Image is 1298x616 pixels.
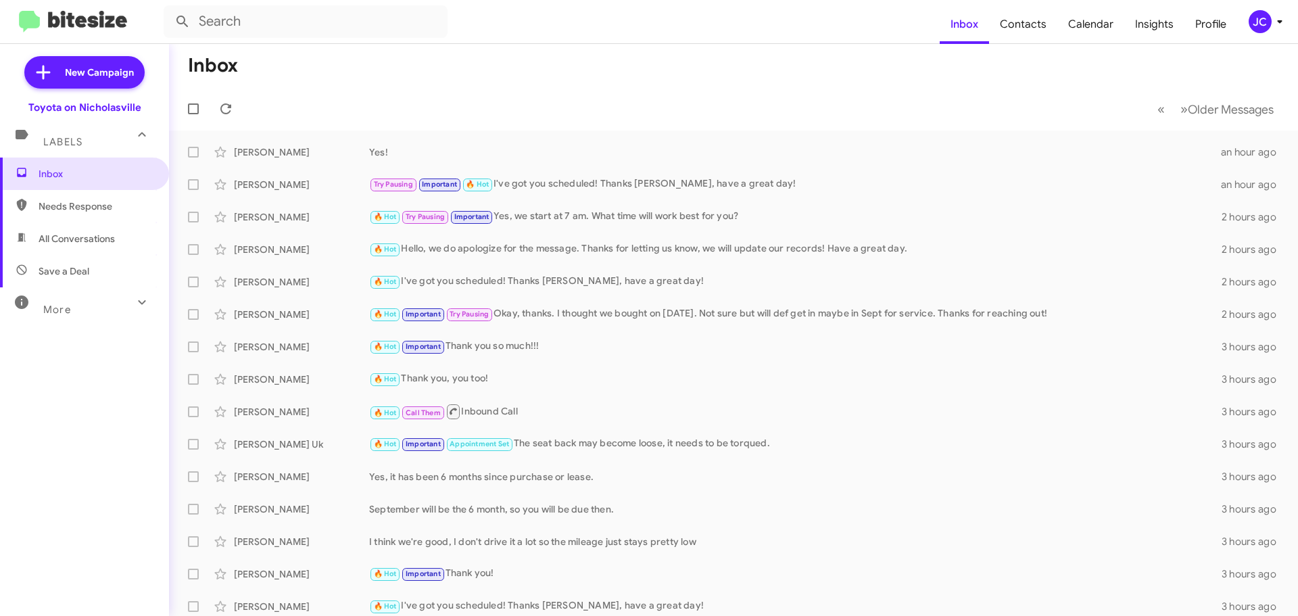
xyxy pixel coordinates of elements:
button: Next [1172,95,1282,123]
span: Important [406,342,441,351]
div: 2 hours ago [1222,308,1287,321]
div: [PERSON_NAME] [234,145,369,159]
div: Toyota on Nicholasville [28,101,141,114]
span: More [43,304,71,316]
div: 3 hours ago [1222,437,1287,451]
span: 🔥 Hot [374,440,397,448]
div: The seat back may become loose, it needs to be torqued. [369,436,1222,452]
div: I've got you scheduled! Thanks [PERSON_NAME], have a great day! [369,598,1222,614]
div: Yes, it has been 6 months since purchase or lease. [369,470,1222,483]
div: Yes, we start at 7 am. What time will work best for you? [369,209,1222,224]
div: [PERSON_NAME] [234,275,369,289]
span: 🔥 Hot [374,602,397,611]
div: [PERSON_NAME] [234,243,369,256]
span: Older Messages [1188,102,1274,117]
div: Hello, we do apologize for the message. Thanks for letting us know, we will update our records! H... [369,241,1222,257]
div: JC [1249,10,1272,33]
span: 🔥 Hot [466,180,489,189]
div: 3 hours ago [1222,502,1287,516]
span: Important [406,440,441,448]
span: 🔥 Hot [374,375,397,383]
h1: Inbox [188,55,238,76]
div: [PERSON_NAME] Uk [234,437,369,451]
div: [PERSON_NAME] [234,340,369,354]
div: [PERSON_NAME] [234,567,369,581]
div: [PERSON_NAME] [234,210,369,224]
span: Appointment Set [450,440,509,448]
nav: Page navigation example [1150,95,1282,123]
span: New Campaign [65,66,134,79]
span: « [1157,101,1165,118]
span: Call Them [406,408,441,417]
div: an hour ago [1221,178,1287,191]
span: Important [454,212,489,221]
a: Contacts [989,5,1057,44]
span: Inbox [39,167,153,181]
span: Important [406,310,441,318]
span: 🔥 Hot [374,310,397,318]
div: Thank you, you too! [369,371,1222,387]
div: [PERSON_NAME] [234,470,369,483]
a: Calendar [1057,5,1124,44]
div: 3 hours ago [1222,340,1287,354]
div: Okay, thanks. I thought we bought on [DATE]. Not sure but will def get in maybe in Sept for servi... [369,306,1222,322]
div: [PERSON_NAME] [234,308,369,321]
div: [PERSON_NAME] [234,600,369,613]
div: Inbound Call [369,403,1222,420]
span: 🔥 Hot [374,569,397,578]
div: 2 hours ago [1222,210,1287,224]
div: 3 hours ago [1222,567,1287,581]
div: 3 hours ago [1222,470,1287,483]
a: New Campaign [24,56,145,89]
div: 2 hours ago [1222,243,1287,256]
div: an hour ago [1221,145,1287,159]
a: Profile [1184,5,1237,44]
div: I've got you scheduled! Thanks [PERSON_NAME], have a great day! [369,274,1222,289]
div: [PERSON_NAME] [234,502,369,516]
div: [PERSON_NAME] [234,535,369,548]
div: September will be the 6 month, so you will be due then. [369,502,1222,516]
span: 🔥 Hot [374,245,397,254]
span: Labels [43,136,82,148]
div: I've got you scheduled! Thanks [PERSON_NAME], have a great day! [369,176,1221,192]
div: 3 hours ago [1222,535,1287,548]
span: Try Pausing [450,310,489,318]
a: Inbox [940,5,989,44]
div: I think we're good, I don't drive it a lot so the mileage just stays pretty low [369,535,1222,548]
span: Try Pausing [406,212,445,221]
span: 🔥 Hot [374,212,397,221]
div: [PERSON_NAME] [234,178,369,191]
span: Important [422,180,457,189]
button: JC [1237,10,1283,33]
span: » [1180,101,1188,118]
div: 3 hours ago [1222,405,1287,419]
div: [PERSON_NAME] [234,373,369,386]
a: Insights [1124,5,1184,44]
div: 2 hours ago [1222,275,1287,289]
span: 🔥 Hot [374,408,397,417]
input: Search [164,5,448,38]
button: Previous [1149,95,1173,123]
div: Thank you! [369,566,1222,582]
span: Try Pausing [374,180,413,189]
span: 🔥 Hot [374,342,397,351]
div: 3 hours ago [1222,600,1287,613]
div: 3 hours ago [1222,373,1287,386]
span: All Conversations [39,232,115,245]
span: 🔥 Hot [374,277,397,286]
div: [PERSON_NAME] [234,405,369,419]
span: Important [406,569,441,578]
span: Save a Deal [39,264,89,278]
div: Thank you so much!!! [369,339,1222,354]
span: Needs Response [39,199,153,213]
div: Yes! [369,145,1221,159]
